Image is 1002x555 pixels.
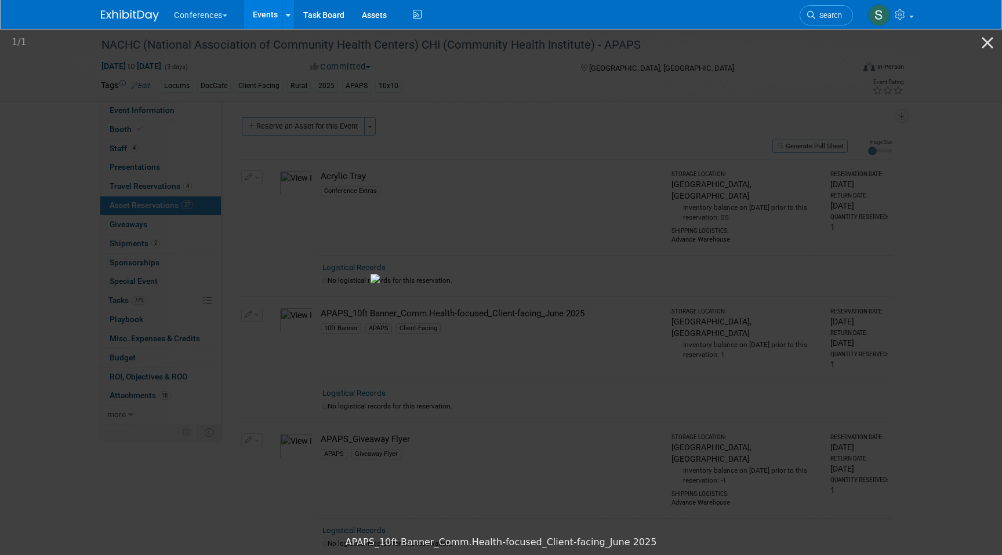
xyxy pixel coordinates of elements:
a: Search [800,5,853,25]
span: 1 [12,36,17,48]
button: Close gallery [973,29,1002,56]
img: Sophie Buffo [868,4,890,26]
span: 1 [21,36,27,48]
span: Search [815,11,842,20]
img: APAPS_10ft Banner_Comm.Health-focused_Client-facing_June 2025 [371,274,631,283]
img: ExhibitDay [101,10,159,21]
